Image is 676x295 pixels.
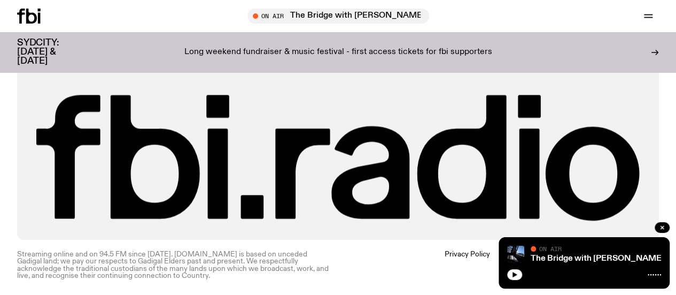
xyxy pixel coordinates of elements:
[247,9,429,24] button: On AirThe Bridge with [PERSON_NAME]
[445,251,490,279] a: Privacy Policy
[539,245,562,252] span: On Air
[184,48,492,57] p: Long weekend fundraiser & music festival - first access tickets for fbi supporters
[17,39,86,66] h3: SYDCITY: [DATE] & [DATE]
[17,251,333,279] p: Streaming online and on 94.5 FM since [DATE]. [DOMAIN_NAME] is based on unceded Gadigal land; we ...
[531,254,664,263] a: The Bridge with [PERSON_NAME]
[507,246,524,263] img: People climb Sydney's Harbour Bridge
